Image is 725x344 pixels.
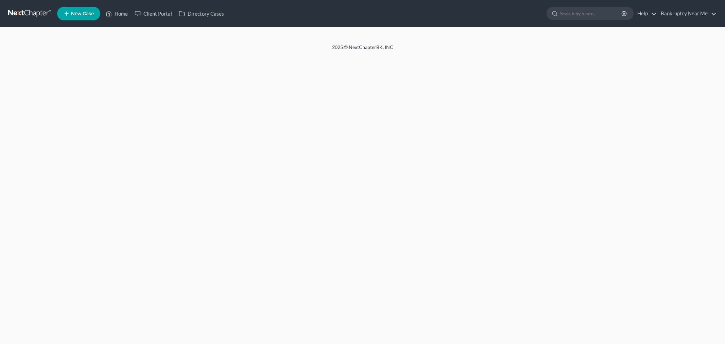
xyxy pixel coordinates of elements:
[169,44,556,56] div: 2025 © NextChapterBK, INC
[131,7,175,20] a: Client Portal
[560,7,622,20] input: Search by name...
[634,7,657,20] a: Help
[175,7,227,20] a: Directory Cases
[71,11,94,16] span: New Case
[657,7,717,20] a: Bankruptcy Near Me
[102,7,131,20] a: Home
